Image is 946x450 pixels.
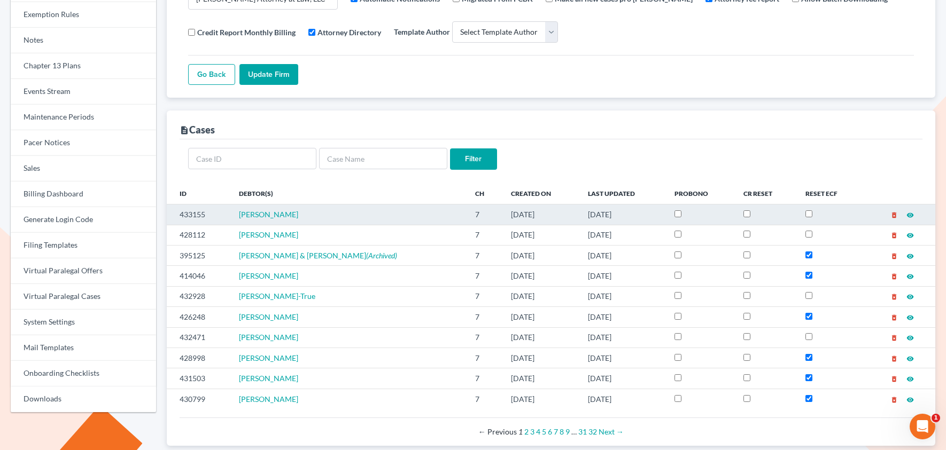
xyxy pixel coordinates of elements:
[906,230,914,239] a: visibility
[565,427,570,436] a: Page 9
[239,251,366,260] span: [PERSON_NAME] & [PERSON_NAME]
[906,355,914,362] i: visibility
[167,183,230,204] th: ID
[167,204,230,225] td: 433155
[11,181,156,207] a: Billing Dashboard
[599,427,624,436] a: Next page
[906,396,914,404] i: visibility
[524,427,529,436] a: Page 2
[239,64,298,85] input: Update Firm
[467,348,502,368] td: 7
[11,361,156,386] a: Onboarding Checklists
[467,327,502,348] td: 7
[536,427,540,436] a: Page 4
[579,266,666,286] td: [DATE]
[906,273,914,280] i: visibility
[890,252,898,260] i: delete_forever
[890,251,898,260] a: delete_forever
[366,251,397,260] em: (Archived)
[319,148,447,169] input: Case Name
[11,310,156,335] a: System Settings
[197,27,296,38] label: Credit Report Monthly Billing
[579,245,666,265] td: [DATE]
[467,368,502,389] td: 7
[167,348,230,368] td: 428998
[239,374,298,383] a: [PERSON_NAME]
[239,291,315,301] a: [PERSON_NAME]-True
[579,389,666,409] td: [DATE]
[579,225,666,245] td: [DATE]
[167,327,230,348] td: 432471
[502,183,580,204] th: Created On
[11,53,156,79] a: Chapter 13 Plans
[11,258,156,284] a: Virtual Paralegal Offers
[239,251,397,260] a: [PERSON_NAME] & [PERSON_NAME](Archived)
[890,314,898,321] i: delete_forever
[502,266,580,286] td: [DATE]
[666,183,734,204] th: ProBono
[906,334,914,342] i: visibility
[932,414,940,422] span: 1
[890,211,898,219] i: delete_forever
[167,389,230,409] td: 430799
[502,245,580,265] td: [DATE]
[394,26,450,37] label: Template Author
[890,394,898,404] a: delete_forever
[230,183,467,204] th: Debtor(s)
[906,211,914,219] i: visibility
[906,210,914,219] a: visibility
[890,232,898,239] i: delete_forever
[906,374,914,383] a: visibility
[11,156,156,181] a: Sales
[906,333,914,342] a: visibility
[890,396,898,404] i: delete_forever
[906,232,914,239] i: visibility
[167,266,230,286] td: 414046
[11,207,156,233] a: Generate Login Code
[167,286,230,306] td: 432928
[502,307,580,327] td: [DATE]
[239,333,298,342] a: [PERSON_NAME]
[890,230,898,239] a: delete_forever
[579,183,666,204] th: Last Updated
[467,225,502,245] td: 7
[239,353,298,362] a: [PERSON_NAME]
[518,427,523,436] em: Page 1
[906,251,914,260] a: visibility
[579,204,666,225] td: [DATE]
[579,307,666,327] td: [DATE]
[467,286,502,306] td: 7
[906,314,914,321] i: visibility
[890,293,898,301] i: delete_forever
[239,210,298,219] a: [PERSON_NAME]
[467,183,502,204] th: Ch
[239,271,298,280] a: [PERSON_NAME]
[167,225,230,245] td: 428112
[735,183,797,204] th: CR Reset
[317,27,381,38] label: Attorney Directory
[239,230,298,239] a: [PERSON_NAME]
[11,335,156,361] a: Mail Templates
[560,427,564,436] a: Page 8
[588,427,597,436] a: Page 32
[906,394,914,404] a: visibility
[906,252,914,260] i: visibility
[906,271,914,280] a: visibility
[239,394,298,404] a: [PERSON_NAME]
[890,333,898,342] a: delete_forever
[467,204,502,225] td: 7
[890,353,898,362] a: delete_forever
[467,389,502,409] td: 7
[502,327,580,348] td: [DATE]
[548,427,552,436] a: Page 6
[502,225,580,245] td: [DATE]
[890,291,898,301] a: delete_forever
[906,312,914,321] a: visibility
[890,271,898,280] a: delete_forever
